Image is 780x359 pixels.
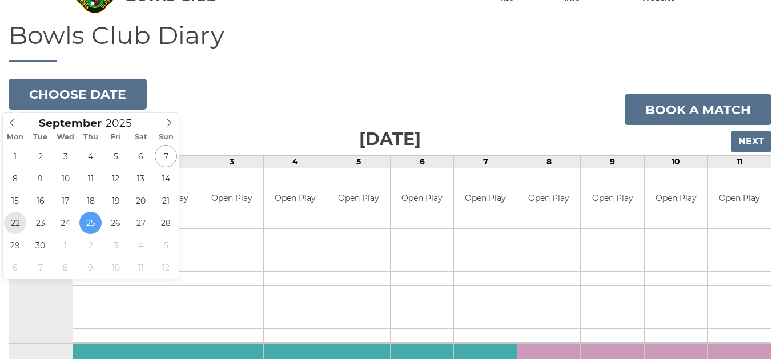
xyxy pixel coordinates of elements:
[644,156,707,168] td: 10
[4,145,26,167] span: September 1, 2025
[29,189,51,212] span: September 16, 2025
[264,168,327,228] td: Open Play
[29,234,51,256] span: September 30, 2025
[581,156,644,168] td: 9
[130,212,152,234] span: September 27, 2025
[731,131,771,152] input: Next
[79,145,102,167] span: September 4, 2025
[9,21,771,62] h1: Bowls Club Diary
[454,168,517,228] td: Open Play
[327,156,390,168] td: 5
[4,234,26,256] span: September 29, 2025
[104,167,127,189] span: September 12, 2025
[104,234,127,256] span: October 3, 2025
[54,167,77,189] span: September 10, 2025
[104,212,127,234] span: September 26, 2025
[9,79,147,110] button: Choose date
[4,167,26,189] span: September 8, 2025
[581,168,644,228] td: Open Play
[79,234,102,256] span: October 2, 2025
[3,134,28,141] span: Mon
[104,256,127,279] span: October 10, 2025
[128,134,154,141] span: Sat
[645,168,707,228] td: Open Play
[29,212,51,234] span: September 23, 2025
[54,189,77,212] span: September 17, 2025
[130,189,152,212] span: September 20, 2025
[200,168,263,228] td: Open Play
[454,156,517,168] td: 7
[155,234,177,256] span: October 5, 2025
[29,256,51,279] span: October 7, 2025
[155,167,177,189] span: September 14, 2025
[4,256,26,279] span: October 6, 2025
[79,167,102,189] span: September 11, 2025
[102,116,146,130] input: Scroll to increment
[154,134,179,141] span: Sun
[79,212,102,234] span: September 25, 2025
[391,168,453,228] td: Open Play
[263,156,327,168] td: 4
[4,212,26,234] span: September 22, 2025
[54,234,77,256] span: October 1, 2025
[79,256,102,279] span: October 9, 2025
[104,189,127,212] span: September 19, 2025
[4,189,26,212] span: September 15, 2025
[29,145,51,167] span: September 2, 2025
[155,145,177,167] span: September 7, 2025
[104,145,127,167] span: September 5, 2025
[327,168,390,228] td: Open Play
[54,145,77,167] span: September 3, 2025
[707,156,771,168] td: 11
[130,256,152,279] span: October 11, 2025
[391,156,454,168] td: 6
[28,134,53,141] span: Tue
[625,94,771,125] a: Book a match
[54,256,77,279] span: October 8, 2025
[130,167,152,189] span: September 13, 2025
[29,167,51,189] span: September 9, 2025
[103,134,128,141] span: Fri
[708,168,771,228] td: Open Play
[53,134,78,141] span: Wed
[79,189,102,212] span: September 18, 2025
[78,134,103,141] span: Thu
[155,256,177,279] span: October 12, 2025
[54,212,77,234] span: September 24, 2025
[130,234,152,256] span: October 4, 2025
[517,156,581,168] td: 8
[155,189,177,212] span: September 21, 2025
[155,212,177,234] span: September 28, 2025
[200,156,263,168] td: 3
[130,145,152,167] span: September 6, 2025
[517,168,580,228] td: Open Play
[39,118,102,129] span: Scroll to increment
